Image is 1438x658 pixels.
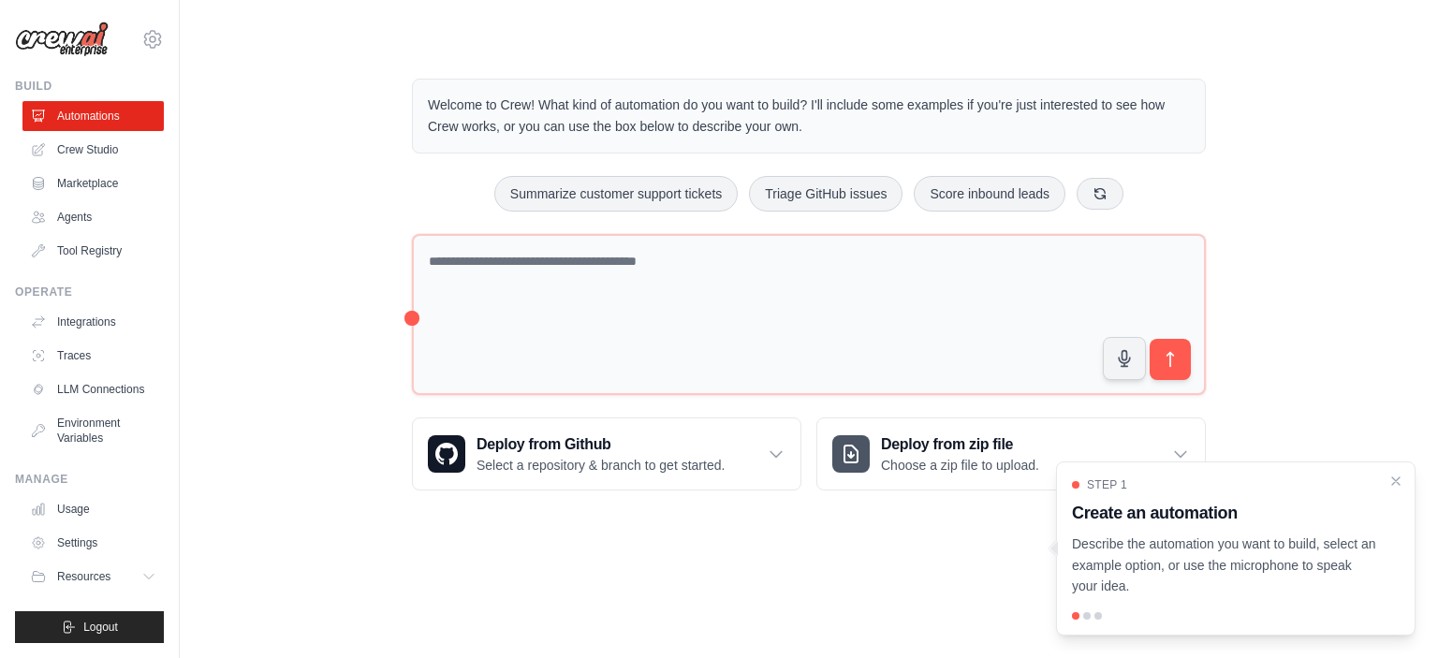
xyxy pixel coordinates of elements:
span: Logout [83,620,118,635]
a: Agents [22,202,164,232]
div: Manage [15,472,164,487]
button: Score inbound leads [914,176,1065,212]
h3: Deploy from zip file [881,433,1039,456]
a: Automations [22,101,164,131]
button: Logout [15,611,164,643]
a: LLM Connections [22,374,164,404]
span: Resources [57,569,110,584]
p: Welcome to Crew! What kind of automation do you want to build? I'll include some examples if you'... [428,95,1190,138]
a: Settings [22,528,164,558]
button: Resources [22,562,164,592]
button: Summarize customer support tickets [494,176,738,212]
a: Environment Variables [22,408,164,453]
button: Close walkthrough [1388,474,1403,489]
a: Integrations [22,307,164,337]
a: Usage [22,494,164,524]
p: Describe the automation you want to build, select an example option, or use the microphone to spe... [1072,534,1377,597]
h3: Deploy from Github [477,433,725,456]
span: Step 1 [1087,477,1127,492]
p: Select a repository & branch to get started. [477,456,725,475]
a: Crew Studio [22,135,164,165]
p: Choose a zip file to upload. [881,456,1039,475]
h3: Create an automation [1072,500,1377,526]
button: Triage GitHub issues [749,176,902,212]
a: Tool Registry [22,236,164,266]
a: Marketplace [22,168,164,198]
img: Logo [15,22,109,57]
a: Traces [22,341,164,371]
div: Build [15,79,164,94]
div: Operate [15,285,164,300]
